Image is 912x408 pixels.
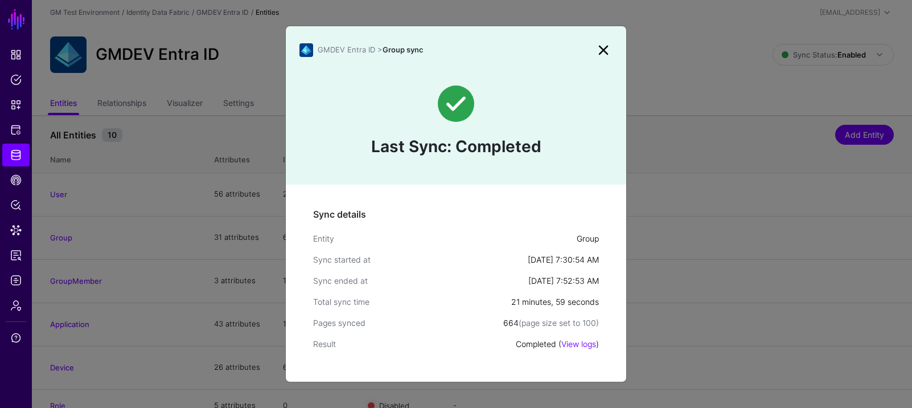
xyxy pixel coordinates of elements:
div: Total sync time [313,296,511,308]
a: View logs [561,339,596,349]
div: [DATE] 7:52:53 AM [528,275,599,287]
span: (page size set to 100) [519,318,599,328]
div: [DATE] 7:30:54 AM [528,254,599,266]
div: Pages synced [313,317,503,329]
h4: Last Sync: Completed [299,136,613,158]
span: GMDEV Entra ID > [318,45,383,54]
div: Result [313,338,516,350]
div: Completed ( ) [516,338,599,350]
h3: Group sync [318,46,594,55]
h5: Sync details [313,207,599,221]
div: 21 minutes, 59 seconds [511,296,599,308]
img: svg+xml;base64,PHN2ZyB3aWR0aD0iNjQiIGhlaWdodD0iNjQiIHZpZXdCb3g9IjAgMCA2NCA2NCIgZmlsbD0ibm9uZSIgeG... [299,43,313,57]
div: 664 [503,317,599,329]
div: Entity [313,232,577,244]
div: Group [577,232,599,244]
div: Sync ended at [313,275,528,287]
div: Sync started at [313,254,528,266]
